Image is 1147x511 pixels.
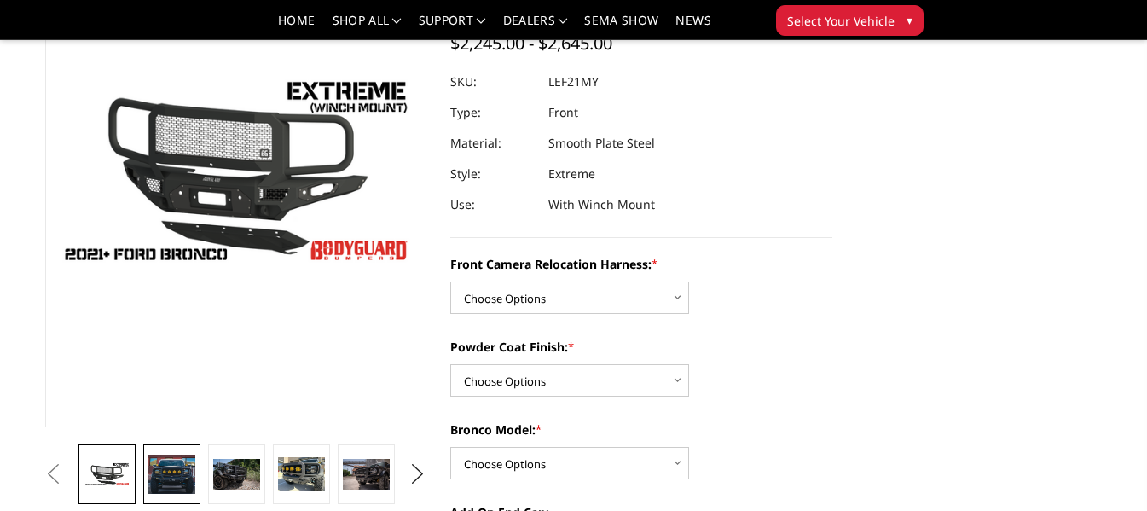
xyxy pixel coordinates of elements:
img: Bronco Extreme Front (winch mount) [213,459,259,490]
a: Home [278,15,315,39]
span: Select Your Vehicle [787,12,895,30]
span: ▾ [907,11,912,29]
span: $2,245.00 - $2,645.00 [450,32,612,55]
a: SEMA Show [584,15,658,39]
a: shop all [333,15,402,39]
dt: Use: [450,189,536,220]
img: Bronco Extreme Front (winch mount) [148,455,194,495]
button: Previous [41,462,67,487]
dt: SKU: [450,67,536,97]
label: Front Camera Relocation Harness: [450,255,832,273]
dd: Smooth Plate Steel [548,128,655,159]
dd: Front [548,97,578,128]
dd: LEF21MY [548,67,599,97]
a: Dealers [503,15,568,39]
button: Select Your Vehicle [776,5,924,36]
a: News [675,15,710,39]
label: Powder Coat Finish: [450,338,832,356]
dt: Type: [450,97,536,128]
img: Bronco Extreme Front (winch mount) [343,459,389,490]
button: Next [405,462,431,487]
dd: With Winch Mount [548,189,655,220]
label: Bronco Model: [450,421,832,438]
a: Support [419,15,486,39]
dt: Style: [450,159,536,189]
dt: Material: [450,128,536,159]
dd: Extreme [548,159,595,189]
img: Bronco Extreme Front (winch mount) [278,457,324,492]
